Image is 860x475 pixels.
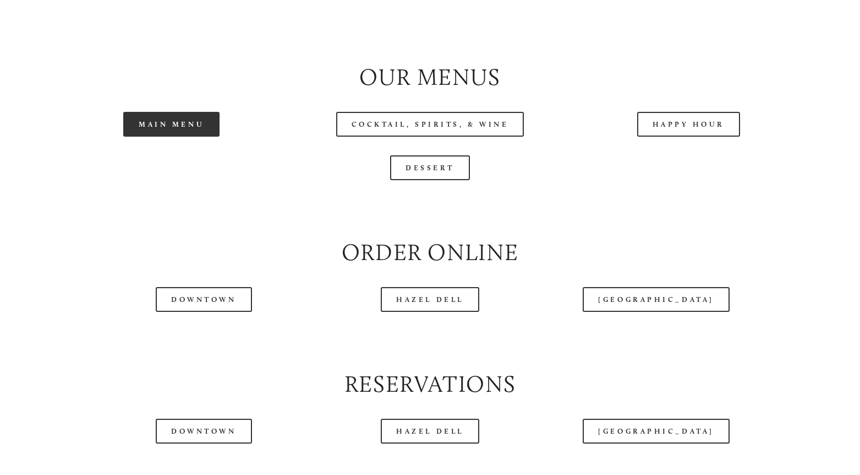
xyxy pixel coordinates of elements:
a: Hazel Dell [381,419,479,444]
a: Main Menu [123,112,220,137]
a: [GEOGRAPHIC_DATA] [583,419,729,444]
a: Happy Hour [637,112,741,137]
h2: Reservations [52,368,808,400]
a: Hazel Dell [381,287,479,312]
h2: Order Online [52,236,808,268]
a: Downtown [156,419,251,444]
a: [GEOGRAPHIC_DATA] [583,287,729,312]
a: Cocktail, Spirits, & Wine [336,112,524,137]
a: Dessert [390,155,470,180]
a: Downtown [156,287,251,312]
